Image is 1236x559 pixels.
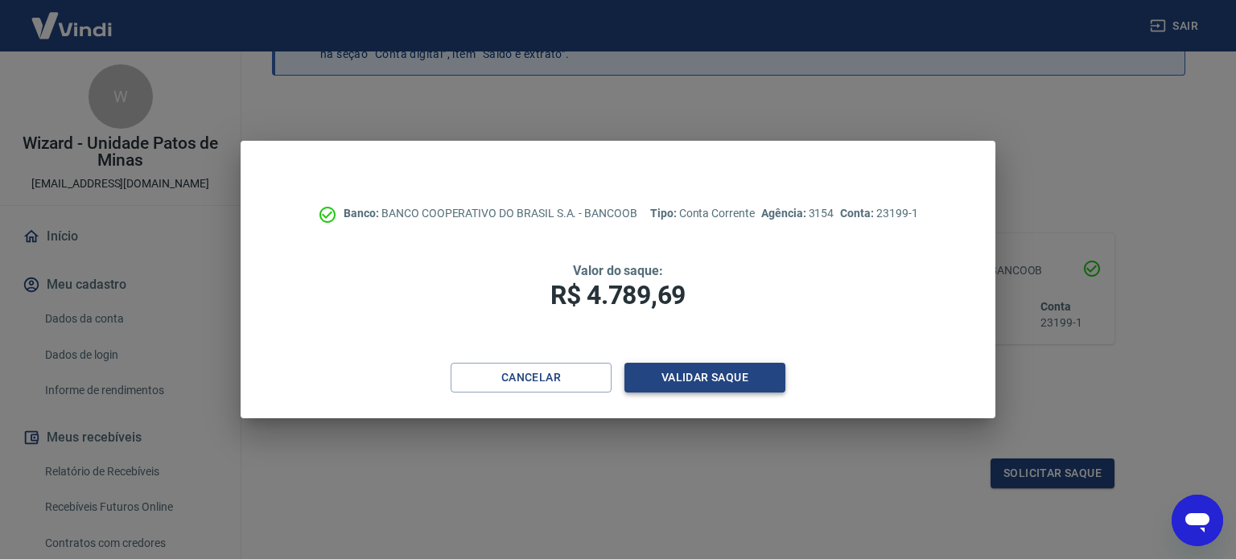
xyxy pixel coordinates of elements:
span: Valor do saque: [573,263,663,278]
p: BANCO COOPERATIVO DO BRASIL S.A. - BANCOOB [344,205,637,222]
span: Banco: [344,207,381,220]
span: Tipo: [650,207,679,220]
span: R$ 4.789,69 [550,280,686,310]
span: Conta: [840,207,876,220]
p: 23199-1 [840,205,917,222]
span: Agência: [761,207,809,220]
button: Validar saque [624,363,785,393]
p: 3154 [761,205,834,222]
button: Cancelar [451,363,612,393]
iframe: Botão para abrir a janela de mensagens [1172,495,1223,546]
p: Conta Corrente [650,205,755,222]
